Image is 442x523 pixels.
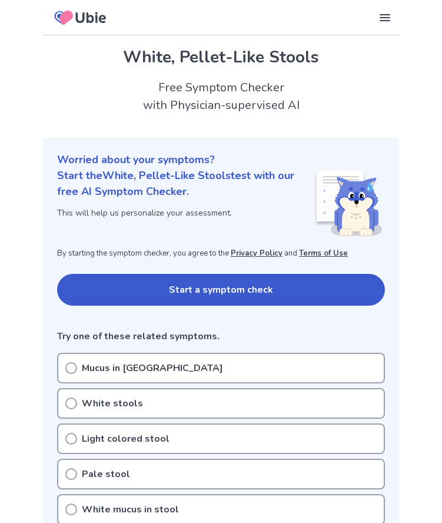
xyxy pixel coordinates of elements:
[314,170,383,236] img: Shiba
[43,79,399,114] h2: Free Symptom Checker with Physician-supervised AI
[231,248,283,259] a: Privacy Policy
[57,45,385,69] h1: White, Pellet-Like Stools
[82,467,130,481] p: Pale stool
[82,432,170,446] p: Light colored stool
[57,274,385,306] button: Start a symptom check
[57,248,385,260] p: By starting the symptom checker, you agree to the and
[57,207,314,219] p: This will help us personalize your assessment.
[82,361,223,375] p: Mucus in [GEOGRAPHIC_DATA]
[57,168,314,200] p: Start the White, Pellet-Like Stools test with our free AI Symptom Checker.
[82,502,179,517] p: White mucus in stool
[299,248,348,259] a: Terms of Use
[57,329,385,343] p: Try one of these related symptoms.
[57,152,385,168] p: Worried about your symptoms?
[82,396,143,411] p: White stools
